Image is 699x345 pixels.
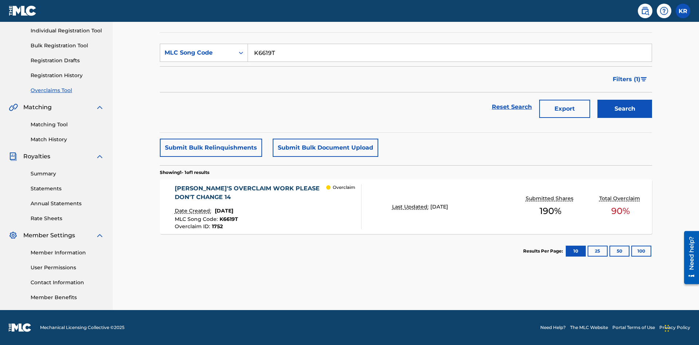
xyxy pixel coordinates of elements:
span: 90 % [611,205,630,218]
img: search [641,7,649,15]
span: K6619T [220,216,238,222]
button: 10 [566,246,586,257]
a: Portal Terms of Use [612,324,655,331]
p: Showing 1 - 1 of 1 results [160,169,209,176]
p: Date Created: [175,207,213,215]
a: The MLC Website [570,324,608,331]
a: Member Benefits [31,294,104,301]
a: Annual Statements [31,200,104,207]
img: help [660,7,668,15]
button: 25 [588,246,608,257]
button: Filters (1) [608,70,652,88]
img: logo [9,323,31,332]
a: Privacy Policy [659,324,690,331]
a: Bulk Registration Tool [31,42,104,49]
span: MLC Song Code : [175,216,220,222]
div: [PERSON_NAME]'S OVERCLAIM WORK PLEASE DON'T CHANGE 14 [175,184,327,202]
a: [PERSON_NAME]'S OVERCLAIM WORK PLEASE DON'T CHANGE 14Date Created:[DATE]MLC Song Code:K6619TOverc... [160,179,652,234]
span: 1752 [212,223,223,230]
div: MLC Song Code [165,48,230,57]
p: Total Overclaim [599,195,642,202]
a: Rate Sheets [31,215,104,222]
a: Reset Search [488,99,536,115]
img: expand [95,103,104,112]
a: Public Search [638,4,652,18]
button: Submit Bulk Document Upload [273,139,378,157]
span: [DATE] [430,203,448,210]
img: expand [95,231,104,240]
a: Matching Tool [31,121,104,128]
a: Individual Registration Tool [31,27,104,35]
a: Contact Information [31,279,104,286]
span: Overclaim ID : [175,223,212,230]
a: User Permissions [31,264,104,271]
span: Member Settings [23,231,75,240]
button: Search [597,100,652,118]
img: expand [95,152,104,161]
a: Overclaims Tool [31,87,104,94]
button: 50 [609,246,629,257]
div: Help [657,4,671,18]
a: Match History [31,136,104,143]
button: Export [539,100,590,118]
img: MLC Logo [9,5,37,16]
span: Royalties [23,152,50,161]
form: Search Form [160,44,652,122]
p: Submitted Shares [526,195,575,202]
img: Royalties [9,152,17,161]
div: User Menu [676,4,690,18]
p: Last Updated: [392,203,430,211]
a: Registration History [31,72,104,79]
span: Matching [23,103,52,112]
button: Submit Bulk Relinquishments [160,139,262,157]
div: Drag [665,317,669,339]
p: Overclaim [333,184,355,191]
span: Filters ( 1 ) [613,75,640,84]
a: Need Help? [540,324,566,331]
span: Mechanical Licensing Collective © 2025 [40,324,125,331]
span: [DATE] [215,207,233,214]
img: filter [641,77,647,82]
iframe: Resource Center [679,228,699,288]
img: Member Settings [9,231,17,240]
a: Member Information [31,249,104,257]
img: Matching [9,103,18,112]
a: Statements [31,185,104,193]
p: Results Per Page: [523,248,565,254]
iframe: Chat Widget [663,310,699,345]
button: 100 [631,246,651,257]
span: 190 % [540,205,561,218]
a: Summary [31,170,104,178]
a: Registration Drafts [31,57,104,64]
